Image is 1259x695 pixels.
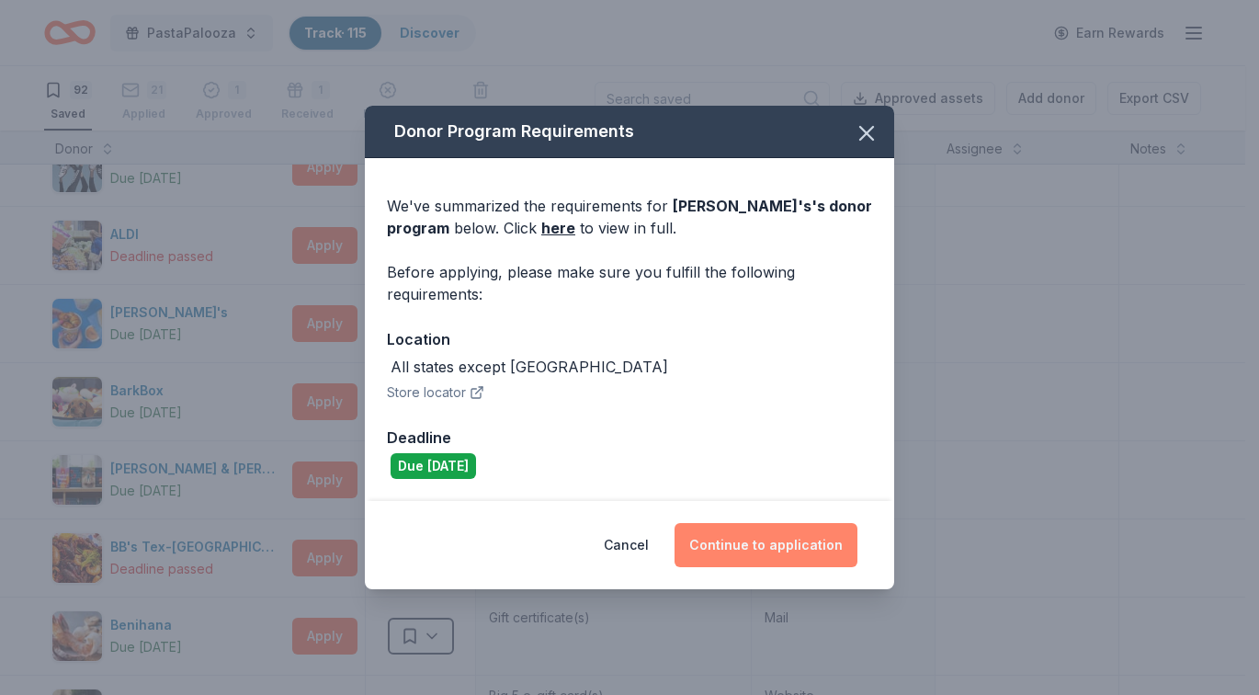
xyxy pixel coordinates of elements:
[365,106,894,158] div: Donor Program Requirements
[387,327,872,351] div: Location
[604,523,649,567] button: Cancel
[387,195,872,239] div: We've summarized the requirements for below. Click to view in full.
[675,523,857,567] button: Continue to application
[391,356,668,378] div: All states except [GEOGRAPHIC_DATA]
[387,261,872,305] div: Before applying, please make sure you fulfill the following requirements:
[387,382,484,404] button: Store locator
[541,217,575,239] a: here
[391,453,476,479] div: Due [DATE]
[387,426,872,450] div: Deadline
